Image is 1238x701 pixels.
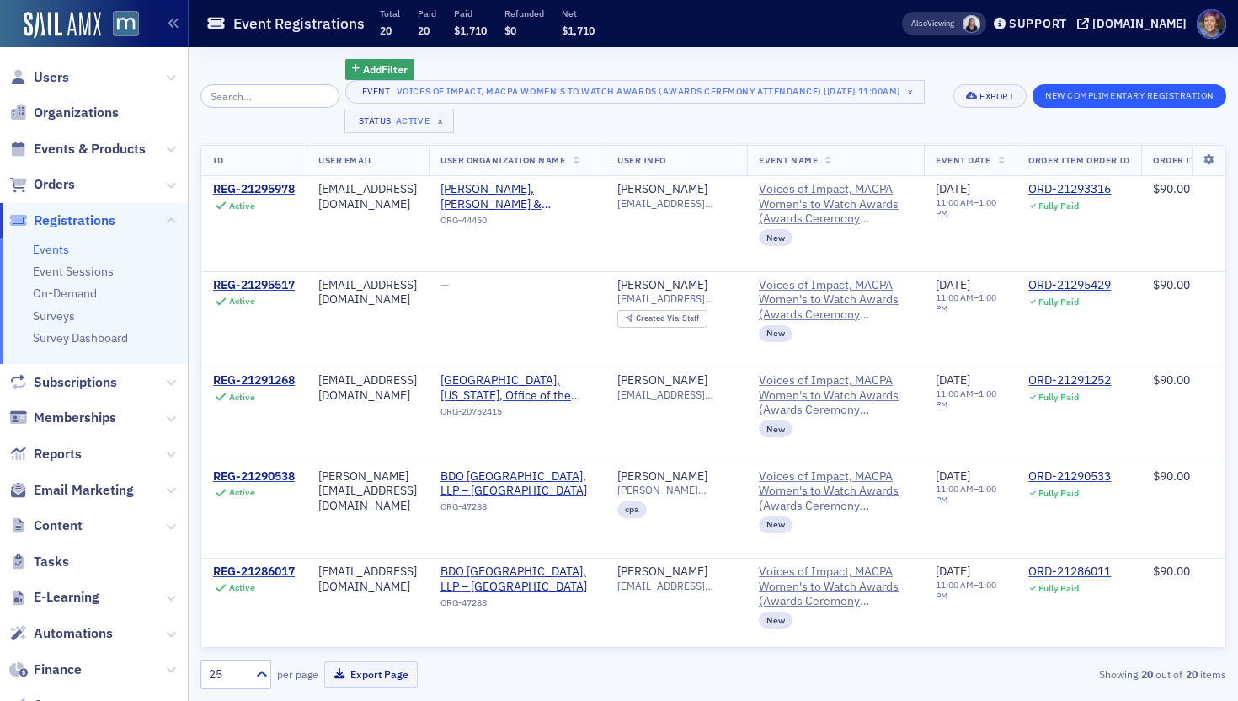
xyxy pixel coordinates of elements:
button: Export [953,84,1027,108]
a: Tasks [9,553,69,571]
div: ORD-21293316 [1028,182,1111,197]
div: – [936,484,1005,506]
div: Voices of Impact, MACPA Women's to Watch Awards (Awards Ceremony Attendance) [[DATE] 11:00am] [397,83,900,99]
button: Export Page [324,661,418,688]
a: [PERSON_NAME] [617,565,707,580]
a: Registrations [9,211,115,230]
div: Fully Paid [1038,583,1079,594]
a: REG-21290538 [213,469,295,484]
span: [EMAIL_ADDRESS][DOMAIN_NAME] [617,580,735,592]
a: [PERSON_NAME] [617,469,707,484]
a: Voices of Impact, MACPA Women's to Watch Awards (Awards Ceremony Attendance) [759,278,912,323]
div: [EMAIL_ADDRESS][DOMAIN_NAME] [318,565,417,594]
div: Export [979,92,1014,101]
strong: 20 [1138,666,1155,682]
a: ORD-21290533 [1028,469,1111,484]
a: Voices of Impact, MACPA Women's to Watch Awards (Awards Ceremony Attendance) [759,469,912,514]
a: Voices of Impact, MACPA Women's to Watch Awards (Awards Ceremony Attendance) [759,373,912,418]
div: Showing out of items [896,666,1226,682]
span: $1,710 [562,24,595,37]
div: – [936,292,1005,314]
span: 20 [380,24,392,37]
div: Active [229,392,255,403]
p: Net [562,8,595,19]
p: Refunded [504,8,544,19]
button: StatusActive× [344,110,454,133]
time: 1:00 PM [936,579,996,602]
a: Voices of Impact, MACPA Women's to Watch Awards (Awards Ceremony Attendance) [759,565,912,609]
div: New [759,325,792,342]
span: $1,710 [454,24,487,37]
p: Paid [418,8,436,19]
div: ORD-21295429 [1028,278,1111,293]
span: $90.00 [1153,564,1190,579]
a: Surveys [33,308,75,324]
span: Jones, Maresca & McElwaney, P.A. (Columbia, MD) [440,182,594,211]
a: [PERSON_NAME] [617,373,707,388]
time: 11:00 AM [936,483,974,495]
div: Fully Paid [1038,297,1079,308]
button: EventVoices of Impact, MACPA Women's to Watch Awards (Awards Ceremony Attendance) [[DATE] 11:00am]× [345,80,924,104]
span: Subscriptions [34,373,117,392]
div: [EMAIL_ADDRESS][DOMAIN_NAME] [318,182,417,211]
div: – [936,388,1005,410]
img: SailAMX [24,12,101,39]
input: Search… [200,84,339,108]
div: – [936,197,1005,219]
span: Voices of Impact, MACPA Women's to Watch Awards (Awards Ceremony Attendance) [759,182,912,227]
div: cpa [617,501,647,518]
div: [DOMAIN_NAME] [1092,16,1187,31]
span: Event Date [936,154,990,166]
time: 1:00 PM [936,388,996,410]
span: Order Item Order ID [1028,154,1129,166]
div: [EMAIL_ADDRESS][DOMAIN_NAME] [318,278,417,308]
span: [DATE] [936,277,970,292]
button: New Complimentary Registration [1033,84,1226,108]
a: ORD-21291252 [1028,373,1111,388]
div: [PERSON_NAME][EMAIL_ADDRESS][DOMAIN_NAME] [318,469,417,514]
div: Also [911,18,927,29]
span: Content [34,516,83,535]
a: New Complimentary Registration [1033,87,1226,102]
div: Fully Paid [1038,488,1079,499]
div: Active [229,487,255,498]
span: [EMAIL_ADDRESS][DOMAIN_NAME] [617,388,735,401]
a: Event Sessions [33,264,114,279]
span: User Info [617,154,666,166]
div: ORD-21286011 [1028,565,1111,580]
span: — [440,277,450,292]
div: ORG-20752415 [440,406,594,423]
a: Organizations [9,104,119,122]
span: $90.00 [1153,277,1190,292]
span: E-Learning [34,588,99,607]
span: Orders [34,175,75,194]
p: Total [380,8,400,19]
div: Fully Paid [1038,201,1079,211]
span: Users [34,68,69,87]
div: Active [229,582,255,593]
a: Email Marketing [9,481,134,500]
time: 11:00 AM [936,388,974,399]
span: Montgomery County, Maryland, Office of the County Executive [440,373,594,403]
a: View Homepage [101,11,139,40]
a: [PERSON_NAME] [617,278,707,293]
span: BDO USA, LLP – Columbia [440,565,594,594]
div: Event [358,86,393,97]
a: Finance [9,661,82,679]
span: Events & Products [34,140,146,158]
span: $90.00 [1153,372,1190,388]
div: New [759,420,792,437]
time: 11:00 AM [936,196,974,208]
a: Subscriptions [9,373,117,392]
div: Active [229,201,255,211]
span: Automations [34,624,113,643]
